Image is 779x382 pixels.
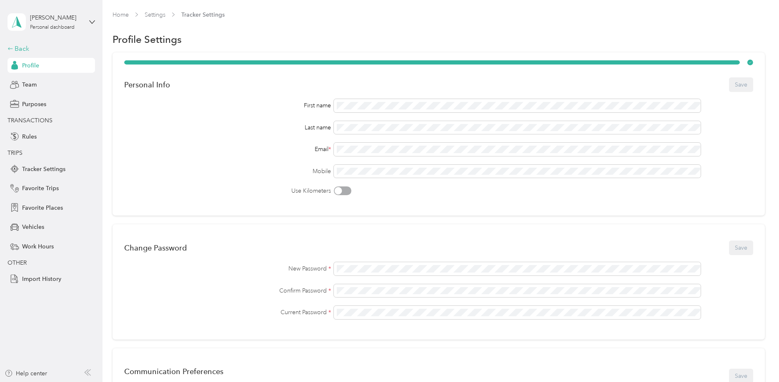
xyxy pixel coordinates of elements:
span: Favorite Trips [22,184,59,193]
span: Import History [22,275,61,283]
span: Team [22,80,37,89]
button: Help center [5,369,47,378]
label: Confirm Password [124,286,331,295]
label: Mobile [124,167,331,176]
div: Last name [124,123,331,132]
div: Change Password [124,243,187,252]
span: TRIPS [8,149,23,156]
div: First name [124,101,331,110]
label: New Password [124,264,331,273]
span: Work Hours [22,242,54,251]
div: Personal dashboard [30,25,75,30]
span: Profile [22,61,39,70]
a: Settings [145,11,165,18]
span: Tracker Settings [22,165,65,174]
span: TRANSACTIONS [8,117,53,124]
div: Email [124,145,331,154]
span: Vehicles [22,223,44,231]
span: Purposes [22,100,46,109]
div: Personal Info [124,80,170,89]
div: Back [8,44,91,54]
label: Current Password [124,308,331,317]
div: [PERSON_NAME] [30,13,82,22]
span: Favorite Places [22,203,63,212]
span: Tracker Settings [181,10,225,19]
iframe: Everlance-gr Chat Button Frame [732,335,779,382]
div: Communication Preferences [124,367,250,376]
h1: Profile Settings [113,35,182,44]
span: OTHER [8,259,27,266]
label: Use Kilometers [124,186,331,195]
a: Home [113,11,129,18]
span: Rules [22,132,37,141]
